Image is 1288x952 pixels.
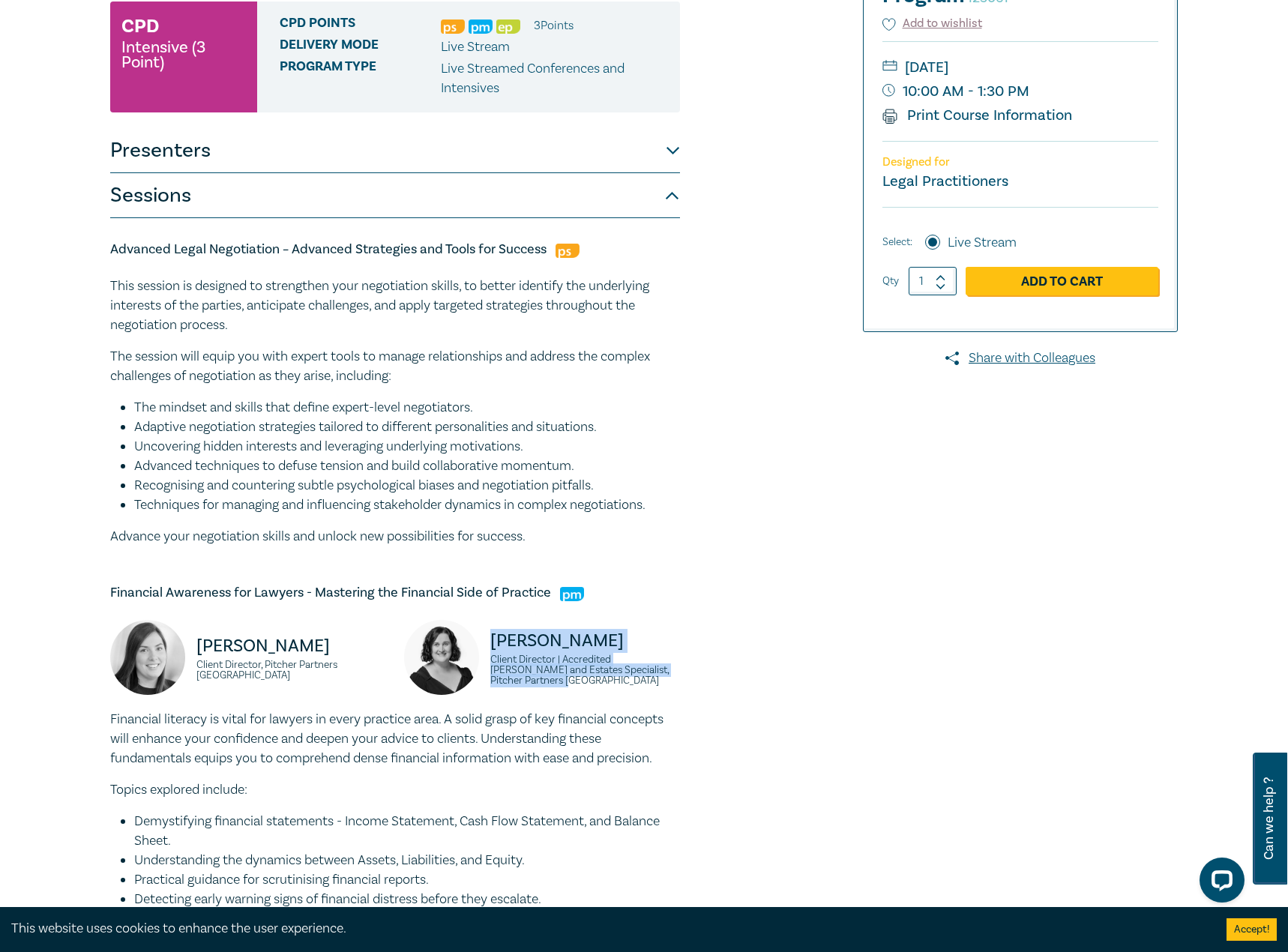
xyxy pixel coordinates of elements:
[134,457,680,476] li: Advanced techniques to defuse tension and build collaborative momentum.
[134,851,680,870] li: Understanding the dynamics between Assets, Liabilities, and Equity.
[110,710,680,768] p: Financial literacy is vital for lawyers in every practice area. A solid grasp of key financial co...
[496,19,520,34] img: Ethics & Professional Responsibility
[490,629,680,653] p: [PERSON_NAME]
[110,277,680,335] p: This session is designed to strengthen your negotiation skills, to better identify the underlying...
[882,234,912,250] span: Select:
[882,106,1072,125] a: Print Course Information
[11,919,1204,939] div: This website uses cookies to enhance the user experience.
[134,495,680,515] li: Techniques for managing and influencing stakeholder dynamics in complex negotiations.
[280,59,441,98] span: Program type
[121,13,159,40] h3: CPD
[280,16,441,35] span: CPD Points
[134,476,680,495] li: Recognising and countering subtle psychological biases and negotiation pitfalls.
[909,267,957,295] input: 1
[966,267,1158,295] a: Add to Cart
[560,587,584,601] img: Practice Management & Business Skills
[882,273,899,289] label: Qty
[469,19,493,34] img: Practice Management & Business Skills
[882,55,1158,79] small: [DATE]
[196,634,386,658] p: [PERSON_NAME]
[110,584,680,602] h5: Financial Awareness for Lawyers - Mastering the Financial Side of Practice
[110,128,680,173] button: Presenters
[110,620,185,695] img: Julie Rennie
[882,79,1158,103] small: 10:00 AM - 1:30 PM
[948,233,1017,253] label: Live Stream
[882,15,982,32] button: Add to wishlist
[110,173,680,218] button: Sessions
[441,59,669,98] p: Live Streamed Conferences and Intensives
[110,527,680,546] p: Advance your negotiation skills and unlock new possibilities for success.
[490,654,680,686] small: Client Director | Accredited [PERSON_NAME] and Estates Specialist, Pitcher Partners [GEOGRAPHIC_D...
[534,16,574,35] li: 3 Point s
[110,780,680,800] p: Topics explored include:
[110,347,680,386] p: The session will equip you with expert tools to manage relationships and address the complex chal...
[134,437,680,457] li: Uncovering hidden interests and leveraging underlying motivations.
[196,660,386,681] small: Client Director, Pitcher Partners [GEOGRAPHIC_DATA]
[441,38,510,55] span: Live Stream
[882,155,1158,169] p: Designed for
[134,812,680,851] li: Demystifying financial statements - Income Statement, Cash Flow Statement, and Balance Sheet.
[134,418,680,437] li: Adaptive negotiation strategies tailored to different personalities and situations.
[280,37,441,57] span: Delivery Mode
[441,19,465,34] img: Professional Skills
[1227,918,1277,941] button: Accept cookies
[134,890,680,909] li: Detecting early warning signs of financial distress before they escalate.
[882,172,1008,191] small: Legal Practitioners
[121,40,246,70] small: Intensive (3 Point)
[863,349,1178,368] a: Share with Colleagues
[1188,852,1251,915] iframe: LiveChat chat widget
[1262,762,1276,876] span: Can we help ?
[556,244,580,258] img: Professional Skills
[404,620,479,695] img: Anna Hacker
[134,870,680,890] li: Practical guidance for scrutinising financial reports.
[110,241,680,259] h5: Advanced Legal Negotiation – Advanced Strategies and Tools for Success
[134,398,680,418] li: The mindset and skills that define expert-level negotiators.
